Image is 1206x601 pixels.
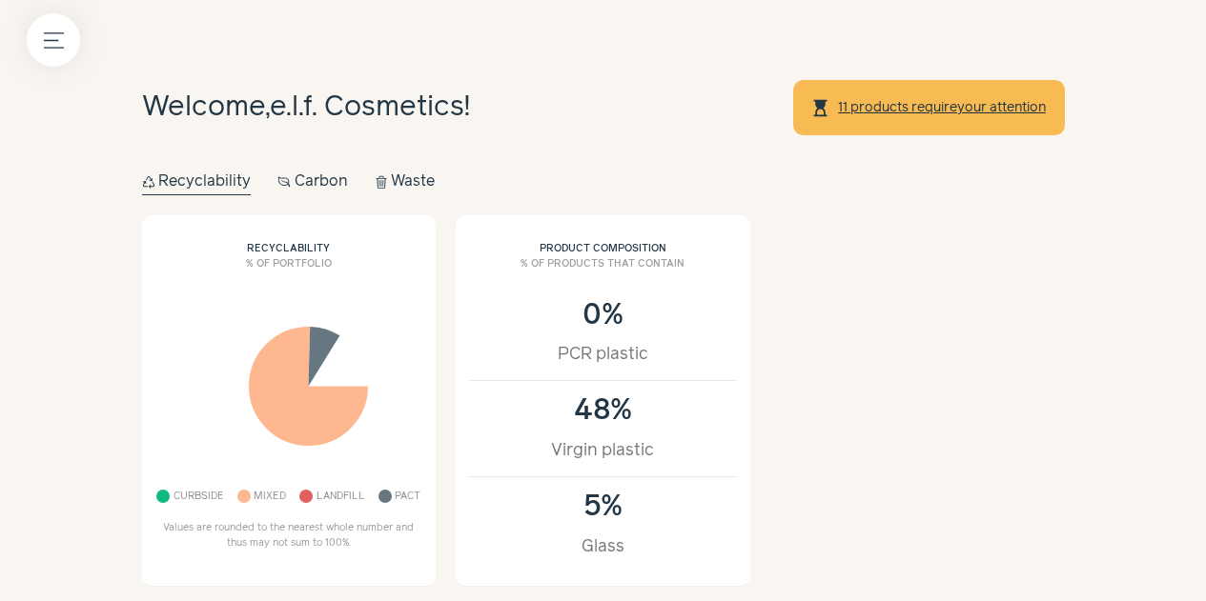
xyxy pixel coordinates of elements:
[155,521,422,551] p: Values are rounded to the nearest whole number and thus may not sum to 100%.
[810,98,830,118] span: hourglass_top
[317,486,365,508] span: Landfill
[489,438,717,463] div: Virgin plastic
[837,100,1047,115] a: 11 products requireyour attention
[155,257,423,286] h3: % of portfolio
[375,169,436,195] button: Waste
[489,342,717,367] div: PCR plastic
[489,534,717,559] div: Glass
[489,299,717,332] div: 0%
[142,87,470,130] h1: Welcome, !
[469,229,737,257] h2: Product composition
[254,486,286,508] span: Mixed
[277,169,348,195] button: Carbon
[469,257,737,286] h3: % of products that contain
[395,486,420,508] span: Pact
[142,169,252,195] button: Recyclability
[489,394,717,428] div: 48%
[270,93,464,121] span: e.l.f. Cosmetics
[155,229,423,257] h2: Recyclability
[489,491,717,524] div: 5%
[174,486,224,508] span: Curbside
